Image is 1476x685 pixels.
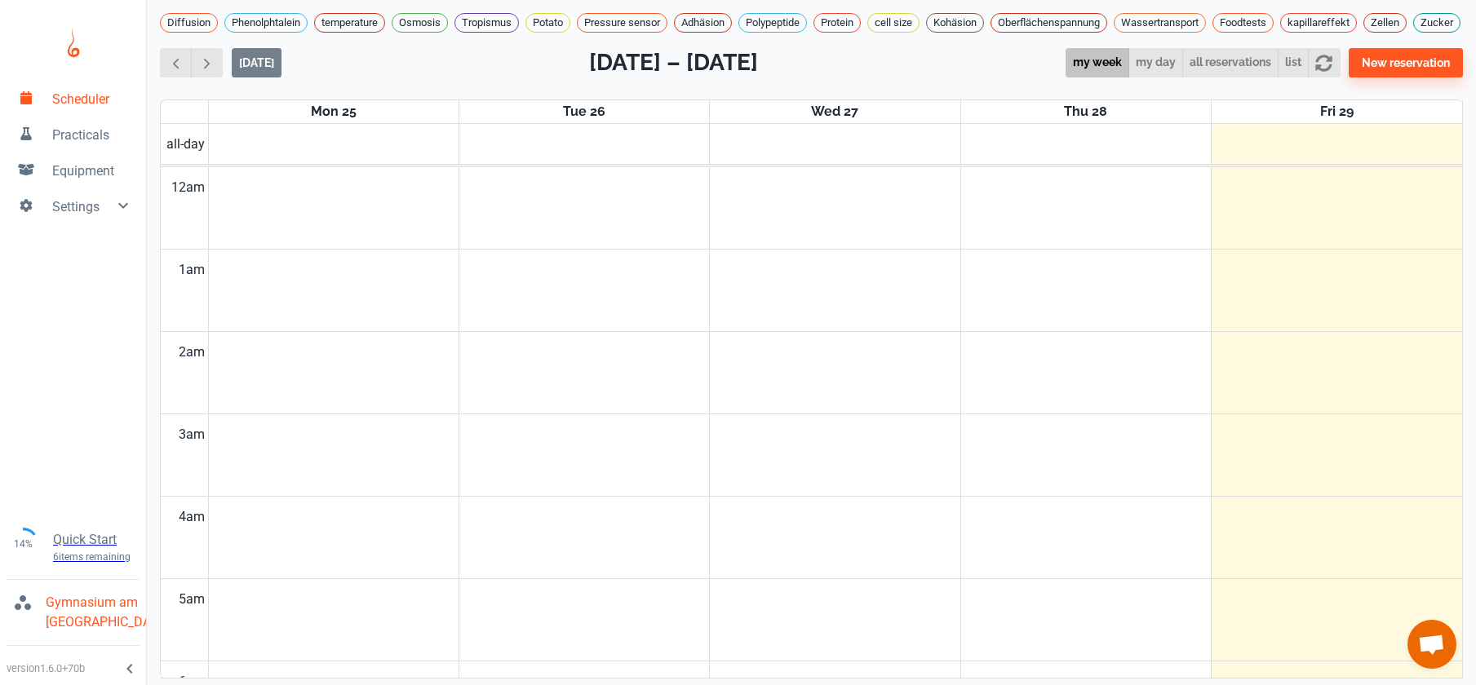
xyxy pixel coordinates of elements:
button: my week [1066,48,1129,78]
div: Foodtests [1212,13,1274,33]
span: temperature [315,15,384,31]
a: August 26, 2025 [560,100,609,123]
div: Adhäsion [674,13,732,33]
button: all reservations [1182,48,1279,78]
span: Wassertransport [1115,15,1205,31]
span: Zucker [1414,15,1460,31]
a: August 28, 2025 [1061,100,1110,123]
div: 5am [175,579,208,620]
span: Kohäsion [927,15,983,31]
a: August 25, 2025 [308,100,360,123]
div: Wassertransport [1114,13,1206,33]
div: Zellen [1363,13,1407,33]
span: Polypeptide [739,15,806,31]
div: Polypeptide [738,13,807,33]
div: Kohäsion [926,13,984,33]
span: Oberflächenspannung [991,15,1106,31]
h2: [DATE] – [DATE] [589,46,758,80]
span: Phenolphtalein [225,15,307,31]
span: Osmosis [392,15,447,31]
span: cell size [868,15,919,31]
div: Osmosis [392,13,448,33]
span: Diffusion [161,15,217,31]
div: 2am [175,332,208,373]
div: Potato [525,13,570,33]
div: Protein [813,13,861,33]
a: August 29, 2025 [1317,100,1357,123]
div: Zucker [1413,13,1460,33]
span: kapillareffekt [1281,15,1356,31]
span: all-day [163,135,208,154]
div: 3am [175,414,208,455]
button: New reservation [1349,48,1463,77]
div: 4am [175,497,208,537]
div: temperature [314,13,385,33]
div: Pressure sensor [577,13,667,33]
span: Protein [814,15,860,31]
span: Adhäsion [675,15,731,31]
a: Chat öffnen [1407,620,1456,669]
a: August 27, 2025 [808,100,862,123]
button: [DATE] [232,48,281,77]
div: Phenolphtalein [224,13,308,33]
div: 1am [175,250,208,290]
div: Diffusion [160,13,218,33]
button: my day [1128,48,1183,78]
div: Tropismus [454,13,519,33]
div: 12am [168,167,208,208]
button: Previous week [160,48,192,78]
button: Next week [191,48,223,78]
button: refresh [1308,48,1340,78]
span: Pressure sensor [578,15,667,31]
span: Zellen [1364,15,1406,31]
span: Tropismus [455,15,518,31]
div: cell size [867,13,920,33]
div: kapillareffekt [1280,13,1357,33]
span: Foodtests [1213,15,1273,31]
button: list [1278,48,1309,78]
span: Potato [526,15,570,31]
div: Oberflächenspannung [991,13,1107,33]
